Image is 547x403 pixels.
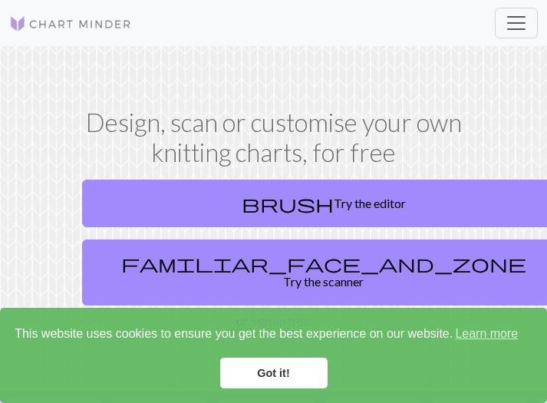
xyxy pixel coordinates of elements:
[242,193,334,214] span: brush
[9,15,132,33] img: Logo
[453,322,520,345] a: learn more about cookies
[76,173,472,330] div: or
[15,322,532,345] span: This website uses cookies to ensure you get the best experience on our website.
[76,107,472,167] h1: Design, scan or customise your own knitting charts, for free
[495,8,538,38] button: Toggle navigation
[220,358,328,388] a: dismiss cookie message
[121,253,526,274] span: familiar_face_and_zone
